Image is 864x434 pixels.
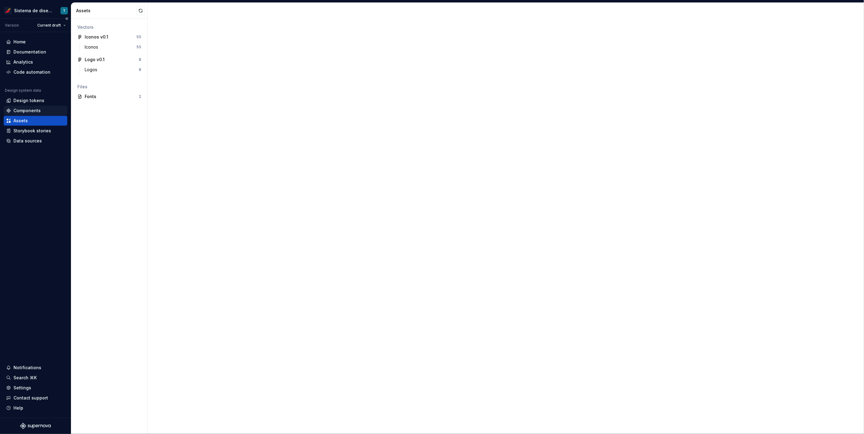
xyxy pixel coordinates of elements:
div: Storybook stories [13,128,51,134]
div: Contact support [13,395,48,401]
button: Current draft [35,21,68,30]
div: Files [77,84,141,90]
div: Notifications [13,365,41,371]
div: Design system data [5,88,41,93]
a: Iconos55 [82,42,144,52]
div: Components [13,108,41,114]
button: Sistema de diseño IberiaT [1,4,70,17]
div: Version [5,23,19,28]
div: T [63,8,65,13]
button: Search ⌘K [4,373,67,383]
a: Analytics [4,57,67,67]
a: Storybook stories [4,126,67,136]
div: Sistema de diseño Iberia [14,8,53,14]
div: Analytics [13,59,33,65]
a: Logo v0.18 [75,55,144,64]
div: Settings [13,385,31,391]
div: Design tokens [13,97,44,104]
div: 55 [136,45,141,50]
div: Assets [13,118,28,124]
div: Home [13,39,26,45]
a: Home [4,37,67,47]
a: Iconos v0.155 [75,32,144,42]
div: Help [13,405,23,411]
div: Fonts [85,94,139,100]
a: Documentation [4,47,67,57]
button: Collapse sidebar [62,14,71,23]
button: Contact support [4,393,67,403]
div: Logo v0.1 [85,57,105,63]
div: Iconos v0.1 [85,34,108,40]
div: 8 [139,67,141,72]
a: Components [4,106,67,116]
button: Help [4,403,67,413]
span: Current draft [37,23,61,28]
div: 8 [139,57,141,62]
div: Search ⌘K [13,375,37,381]
div: Assets [76,8,136,14]
img: 55604660-494d-44a9-beb2-692398e9940a.png [4,7,12,14]
a: Logos8 [82,65,144,75]
div: Vectors [77,24,141,30]
a: Design tokens [4,96,67,105]
a: Code automation [4,67,67,77]
div: 55 [136,35,141,39]
div: Documentation [13,49,46,55]
a: Data sources [4,136,67,146]
a: Fonts2 [75,92,144,101]
div: Logos [85,67,100,73]
svg: Supernova Logo [20,423,51,429]
div: Iconos [85,44,101,50]
div: Data sources [13,138,42,144]
button: Notifications [4,363,67,373]
div: 2 [139,94,141,99]
div: Code automation [13,69,50,75]
a: Assets [4,116,67,126]
a: Settings [4,383,67,393]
